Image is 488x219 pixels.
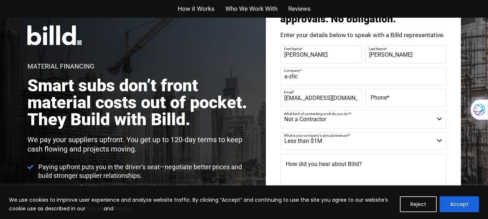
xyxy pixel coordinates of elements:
[440,196,479,212] button: Accept
[284,90,293,94] span: Email
[284,47,301,51] span: First Name
[9,196,394,213] p: We use cookies to improve user experience and analyze website traffic. By clicking “Accept” and c...
[113,205,130,212] a: Terms
[36,184,252,201] span: You pay us on flexible terms—up to 120 days—preserving your valuable cash reserves.
[284,69,300,73] span: Company
[27,77,252,128] h2: Smart subs don’t front material costs out of pocket. They Build with Billd.
[371,94,387,101] span: Phone
[27,63,94,70] h1: Material Financing
[36,163,252,180] span: Paying upfront puts you in the driver’s seat—negotiate better prices and build stronger supplier ...
[400,196,437,212] button: Reject
[225,4,277,14] a: Who We Work With
[280,32,446,38] p: Enter your details below to speak with a Billd representative.
[85,205,104,212] a: Policies
[178,4,215,14] a: How it Works
[369,47,385,51] span: Last Name
[286,161,362,167] span: How did you hear about Billd?
[288,4,311,14] a: Reviews
[27,135,252,154] p: We pay your suppliers upfront. You get up to 120-day terms to keep cash flowing and projects moving.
